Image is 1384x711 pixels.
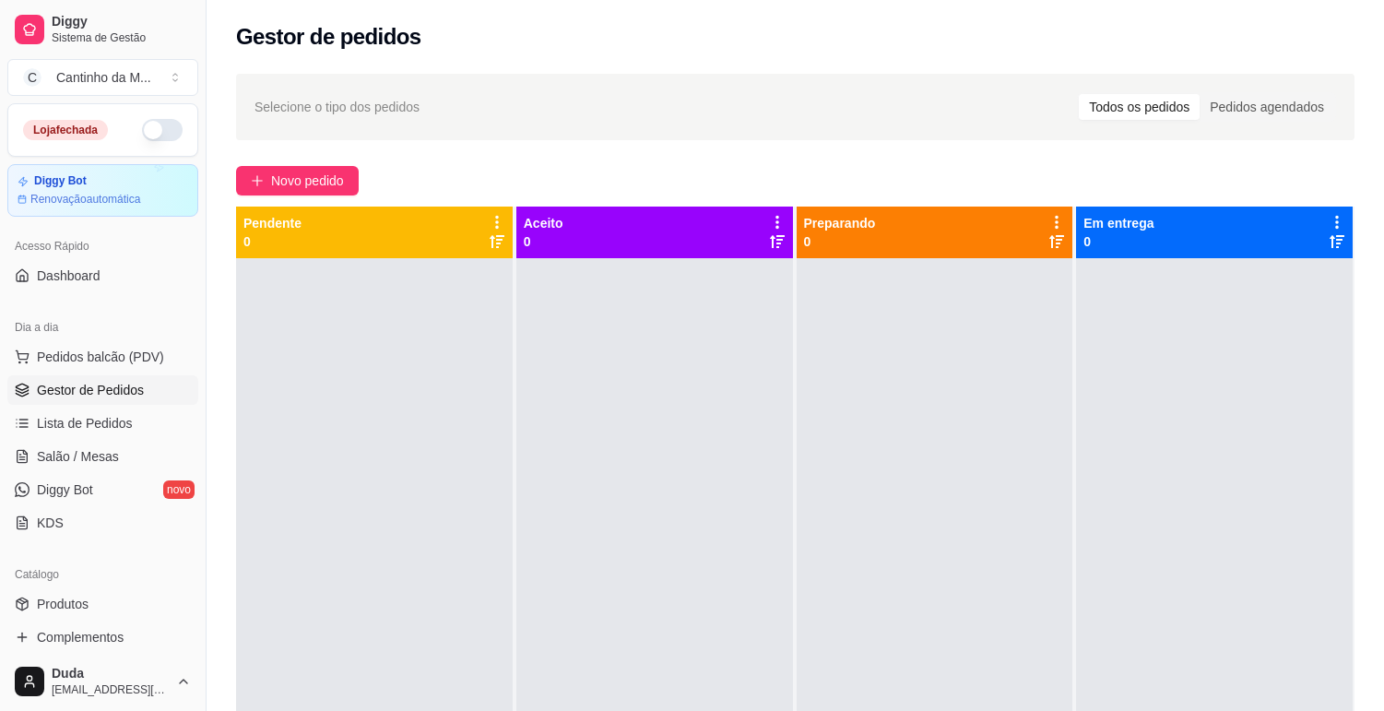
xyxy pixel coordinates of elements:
article: Renovação automática [30,192,140,207]
div: Loja fechada [23,120,108,140]
span: Dashboard [37,267,101,285]
button: Select a team [7,59,198,96]
div: Pedidos agendados [1200,94,1334,120]
div: Cantinho da M ... [56,68,151,87]
a: Dashboard [7,261,198,290]
a: KDS [7,508,198,538]
h2: Gestor de pedidos [236,22,421,52]
a: Salão / Mesas [7,442,198,471]
p: Pendente [243,214,302,232]
a: Lista de Pedidos [7,409,198,438]
span: Lista de Pedidos [37,414,133,433]
a: Complementos [7,622,198,652]
button: Pedidos balcão (PDV) [7,342,198,372]
span: C [23,68,41,87]
button: Novo pedido [236,166,359,196]
p: Em entrega [1083,214,1153,232]
p: 0 [804,232,876,251]
article: Diggy Bot [34,174,87,188]
p: Preparando [804,214,876,232]
a: Diggy Botnovo [7,475,198,504]
a: Gestor de Pedidos [7,375,198,405]
span: KDS [37,514,64,532]
span: [EMAIL_ADDRESS][DOMAIN_NAME] [52,682,169,697]
p: Aceito [524,214,563,232]
p: 0 [1083,232,1153,251]
span: Gestor de Pedidos [37,381,144,399]
span: Selecione o tipo dos pedidos [254,97,420,117]
a: Produtos [7,589,198,619]
a: Diggy BotRenovaçãoautomática [7,164,198,217]
span: Diggy Bot [37,480,93,499]
span: Salão / Mesas [37,447,119,466]
div: Dia a dia [7,313,198,342]
span: Novo pedido [271,171,344,191]
div: Catálogo [7,560,198,589]
button: Alterar Status [142,119,183,141]
span: Sistema de Gestão [52,30,191,45]
span: Pedidos balcão (PDV) [37,348,164,366]
button: Duda[EMAIL_ADDRESS][DOMAIN_NAME] [7,659,198,704]
span: plus [251,174,264,187]
div: Acesso Rápido [7,231,198,261]
p: 0 [524,232,563,251]
span: Duda [52,666,169,682]
p: 0 [243,232,302,251]
a: DiggySistema de Gestão [7,7,198,52]
span: Diggy [52,14,191,30]
span: Complementos [37,628,124,646]
span: Produtos [37,595,89,613]
div: Todos os pedidos [1079,94,1200,120]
